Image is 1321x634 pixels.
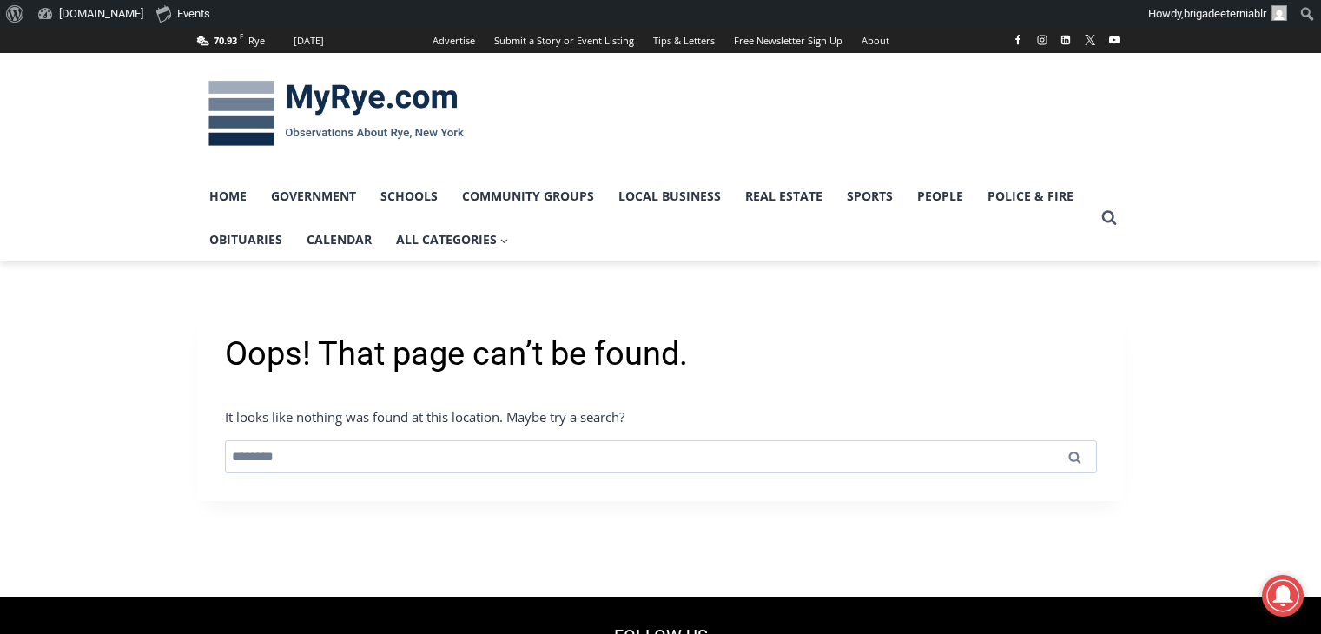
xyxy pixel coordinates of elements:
span: 70.93 [214,34,237,47]
a: Sports [835,175,905,218]
a: Real Estate [733,175,835,218]
a: All Categories [384,218,521,261]
a: Government [259,175,368,218]
a: Submit a Story or Event Listing [485,28,644,53]
a: Schools [368,175,450,218]
span: All Categories [396,230,509,249]
img: MyRye.com [197,69,475,159]
a: Local Business [606,175,733,218]
nav: Secondary Navigation [423,28,899,53]
a: Police & Fire [975,175,1086,218]
a: About [852,28,899,53]
a: Linkedin [1055,30,1076,50]
a: Tips & Letters [644,28,724,53]
a: X [1080,30,1100,50]
div: [DATE] [294,33,324,49]
a: Instagram [1032,30,1053,50]
a: Free Newsletter Sign Up [724,28,852,53]
a: Obituaries [197,218,294,261]
a: Advertise [423,28,485,53]
a: Calendar [294,218,384,261]
nav: Primary Navigation [197,175,1093,262]
span: brigadeeterniablr [1184,7,1266,20]
a: Community Groups [450,175,606,218]
p: It looks like nothing was found at this location. Maybe try a search? [225,406,1097,427]
a: People [905,175,975,218]
span: F [240,31,243,41]
a: Facebook [1007,30,1028,50]
div: Rye [248,33,265,49]
button: View Search Form [1093,202,1125,234]
h1: Oops! That page can’t be found. [225,334,1097,374]
a: Home [197,175,259,218]
a: YouTube [1104,30,1125,50]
